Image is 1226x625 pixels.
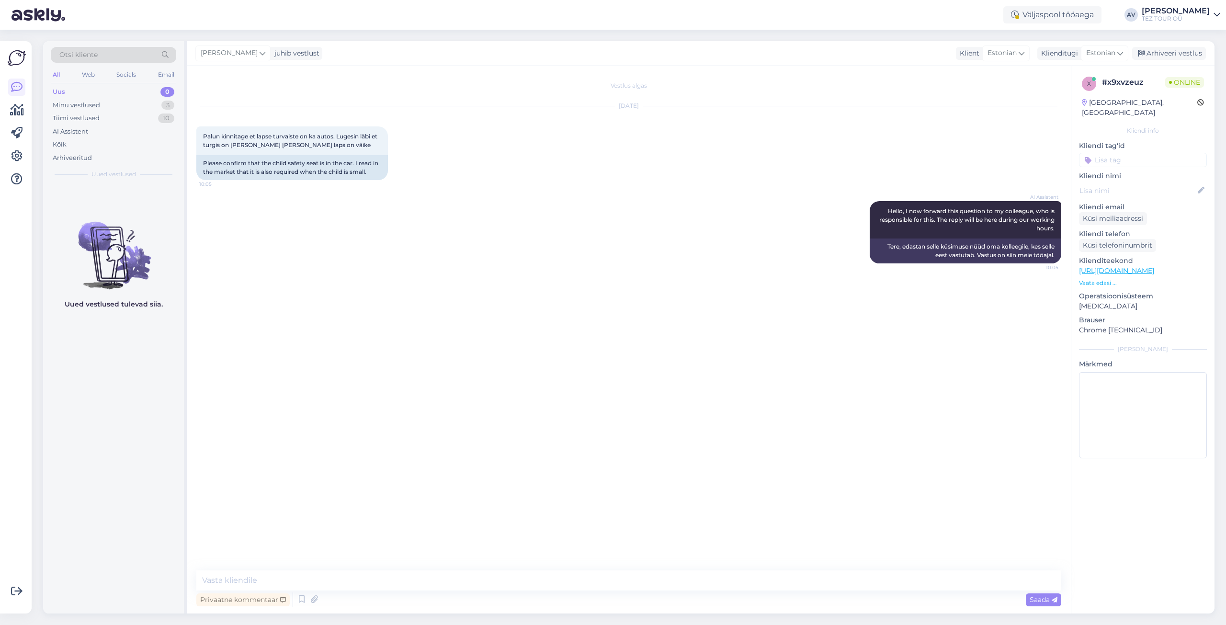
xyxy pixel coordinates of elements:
div: Email [156,68,176,81]
span: Hello, I now forward this question to my colleague, who is responsible for this. The reply will b... [879,207,1056,232]
img: No chats [43,205,184,291]
div: juhib vestlust [271,48,319,58]
span: Otsi kliente [59,50,98,60]
div: All [51,68,62,81]
p: Vaata edasi ... [1079,279,1207,287]
div: # x9xvzeuz [1102,77,1165,88]
div: Kliendi info [1079,126,1207,135]
div: Web [80,68,97,81]
input: Lisa nimi [1079,185,1196,196]
p: Kliendi nimi [1079,171,1207,181]
div: Uus [53,87,65,97]
div: AI Assistent [53,127,88,136]
div: Arhiveeritud [53,153,92,163]
div: Kõik [53,140,67,149]
div: Väljaspool tööaega [1003,6,1101,23]
div: 10 [158,114,174,123]
p: Märkmed [1079,359,1207,369]
div: Arhiveeri vestlus [1132,47,1206,60]
div: Klienditugi [1037,48,1078,58]
input: Lisa tag [1079,153,1207,167]
div: Tiimi vestlused [53,114,100,123]
p: Operatsioonisüsteem [1079,291,1207,301]
div: [GEOGRAPHIC_DATA], [GEOGRAPHIC_DATA] [1082,98,1197,118]
span: Saada [1030,595,1057,604]
p: Klienditeekond [1079,256,1207,266]
div: Klient [956,48,979,58]
div: Vestlus algas [196,81,1061,90]
div: [PERSON_NAME] [1079,345,1207,353]
div: AV [1124,8,1138,22]
div: TEZ TOUR OÜ [1142,15,1210,23]
span: Uued vestlused [91,170,136,179]
p: Kliendi tag'id [1079,141,1207,151]
img: Askly Logo [8,49,26,67]
div: Privaatne kommentaar [196,593,290,606]
span: 10:05 [199,181,235,188]
p: Brauser [1079,315,1207,325]
div: 3 [161,101,174,110]
a: [PERSON_NAME]TEZ TOUR OÜ [1142,7,1220,23]
div: Please confirm that the child safety seat is in the car. I read in the market that it is also req... [196,155,388,180]
div: [PERSON_NAME] [1142,7,1210,15]
p: Kliendi telefon [1079,229,1207,239]
p: Chrome [TECHNICAL_ID] [1079,325,1207,335]
p: [MEDICAL_DATA] [1079,301,1207,311]
p: Kliendi email [1079,202,1207,212]
span: AI Assistent [1022,193,1058,201]
span: Palun kinnitage et lapse turvaiste on ka autos. Lugesin läbi et turgis on [PERSON_NAME] [PERSON_N... [203,133,379,148]
div: 0 [160,87,174,97]
span: Estonian [988,48,1017,58]
span: Online [1165,77,1204,88]
div: Tere, edastan selle küsimuse nüüd oma kolleegile, kes selle eest vastutab. Vastus on siin meie tö... [870,239,1061,263]
div: Socials [114,68,138,81]
div: Küsi meiliaadressi [1079,212,1147,225]
p: Uued vestlused tulevad siia. [65,299,163,309]
div: Minu vestlused [53,101,100,110]
a: [URL][DOMAIN_NAME] [1079,266,1154,275]
span: Estonian [1086,48,1115,58]
span: 10:05 [1022,264,1058,271]
span: [PERSON_NAME] [201,48,258,58]
span: x [1087,80,1091,87]
div: [DATE] [196,102,1061,110]
div: Küsi telefoninumbrit [1079,239,1156,252]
